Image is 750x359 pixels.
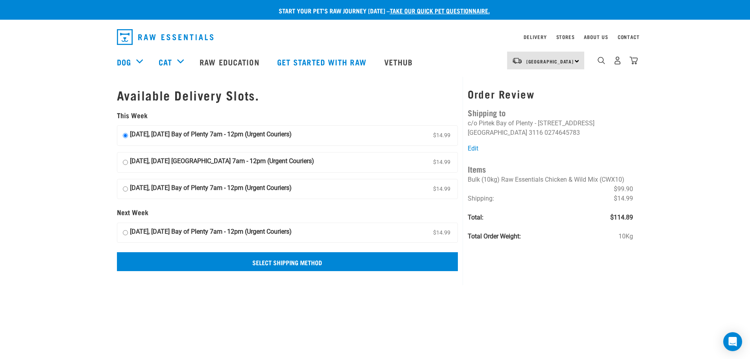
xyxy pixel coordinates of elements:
[610,213,633,222] span: $114.89
[468,129,543,136] li: [GEOGRAPHIC_DATA] 3116
[524,35,546,38] a: Delivery
[614,184,633,194] span: $99.90
[431,227,452,239] span: $14.99
[130,183,292,195] strong: [DATE], [DATE] Bay of Plenty 7am - 12pm (Urgent Couriers)
[192,46,269,78] a: Raw Education
[117,252,458,271] input: Select Shipping Method
[123,156,128,168] input: [DATE], [DATE] [GEOGRAPHIC_DATA] 7am - 12pm (Urgent Couriers) $14.99
[117,56,131,68] a: Dog
[526,60,574,63] span: [GEOGRAPHIC_DATA]
[117,112,458,119] h5: This Week
[630,56,638,65] img: home-icon@2x.png
[468,195,494,202] span: Shipping:
[598,57,605,64] img: home-icon-1@2x.png
[544,129,580,136] li: 0274645783
[117,88,458,102] h1: Available Delivery Slots.
[376,46,423,78] a: Vethub
[468,88,633,100] h3: Order Review
[123,227,128,239] input: [DATE], [DATE] Bay of Plenty 7am - 12pm (Urgent Couriers) $14.99
[123,183,128,195] input: [DATE], [DATE] Bay of Plenty 7am - 12pm (Urgent Couriers) $14.99
[614,194,633,203] span: $14.99
[269,46,376,78] a: Get started with Raw
[584,35,608,38] a: About Us
[130,130,292,141] strong: [DATE], [DATE] Bay of Plenty 7am - 12pm (Urgent Couriers)
[468,119,594,127] li: c/o Pirtek Bay of Plenty - [STREET_ADDRESS]
[159,56,172,68] a: Cat
[619,232,633,241] span: 10Kg
[111,26,640,48] nav: dropdown navigation
[468,176,624,183] span: Bulk (10kg) Raw Essentials Chicken & Wild Mix (CWX10)
[130,227,292,239] strong: [DATE], [DATE] Bay of Plenty 7am - 12pm (Urgent Couriers)
[130,156,314,168] strong: [DATE], [DATE] [GEOGRAPHIC_DATA] 7am - 12pm (Urgent Couriers)
[431,156,452,168] span: $14.99
[512,57,522,64] img: van-moving.png
[468,163,633,175] h4: Items
[618,35,640,38] a: Contact
[431,183,452,195] span: $14.99
[468,214,483,221] strong: Total:
[117,208,458,216] h5: Next Week
[468,145,478,152] a: Edit
[468,106,633,119] h4: Shipping to
[117,29,213,45] img: Raw Essentials Logo
[556,35,575,38] a: Stores
[613,56,622,65] img: user.png
[468,233,521,240] strong: Total Order Weight:
[123,130,128,141] input: [DATE], [DATE] Bay of Plenty 7am - 12pm (Urgent Couriers) $14.99
[723,332,742,351] div: Open Intercom Messenger
[390,9,490,12] a: take our quick pet questionnaire.
[431,130,452,141] span: $14.99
